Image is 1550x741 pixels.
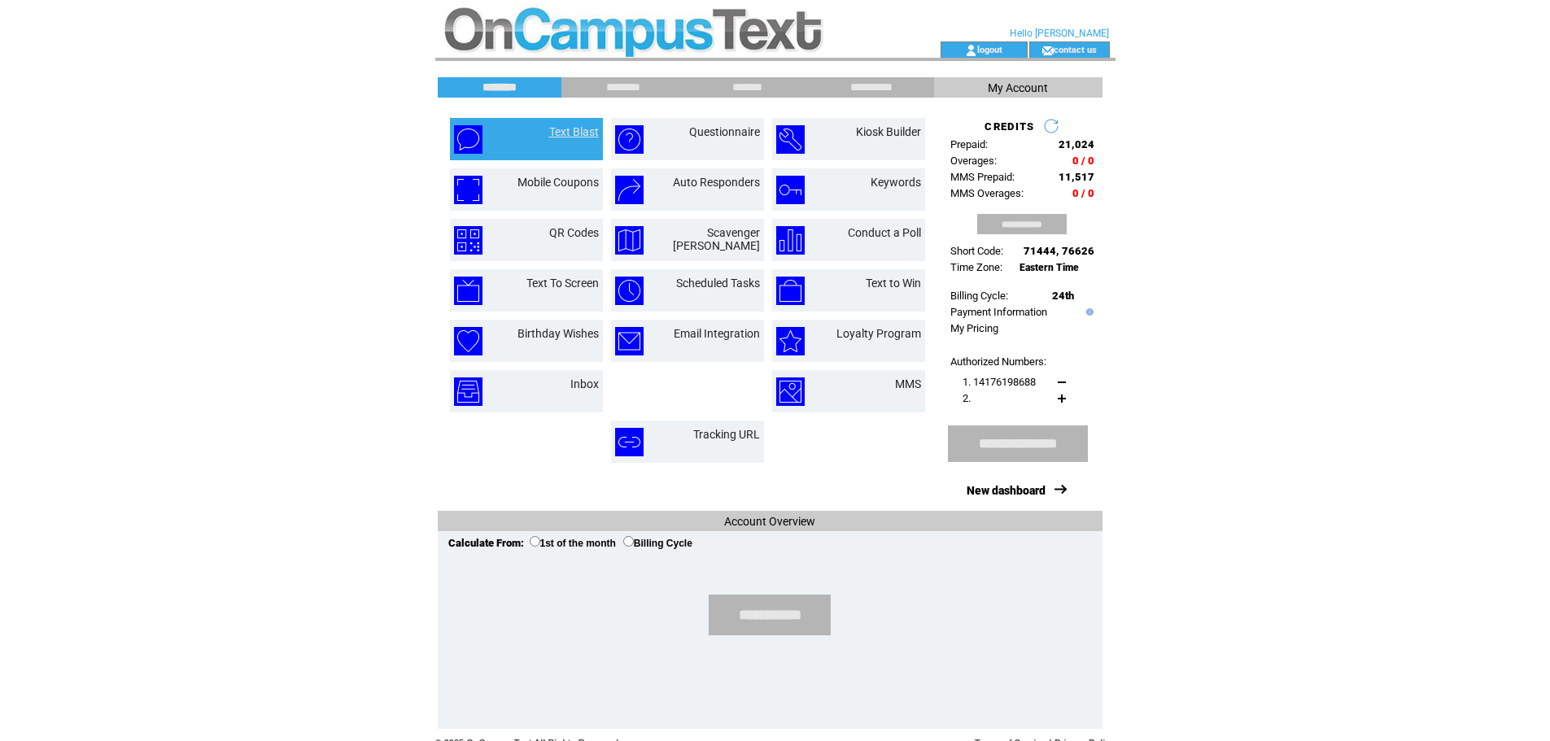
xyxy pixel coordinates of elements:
[454,327,482,355] img: birthday-wishes.png
[615,176,644,204] img: auto-responders.png
[693,428,760,441] a: Tracking URL
[1024,245,1094,257] span: 71444, 76626
[673,176,760,189] a: Auto Responders
[689,125,760,138] a: Questionnaire
[615,277,644,305] img: scheduled-tasks.png
[963,376,1036,388] span: 1. 14176198688
[549,125,599,138] a: Text Blast
[776,377,805,406] img: mms.png
[776,176,805,204] img: keywords.png
[985,120,1034,133] span: CREDITS
[967,484,1046,497] a: New dashboard
[615,226,644,255] img: scavenger-hunt.png
[724,515,815,528] span: Account Overview
[963,392,971,404] span: 2.
[615,327,644,355] img: email-integration.png
[1059,138,1094,150] span: 21,024
[866,277,921,290] a: Text to Win
[454,125,482,154] img: text-blast.png
[1054,44,1097,54] a: contact us
[895,377,921,390] a: MMS
[448,537,524,549] span: Calculate From:
[623,536,634,547] input: Billing Cycle
[1082,308,1094,316] img: help.gif
[1059,171,1094,183] span: 11,517
[530,538,616,549] label: 1st of the month
[1072,187,1094,199] span: 0 / 0
[530,536,540,547] input: 1st of the month
[517,327,599,340] a: Birthday Wishes
[950,322,998,334] a: My Pricing
[965,44,977,57] img: account_icon.gif
[950,306,1047,318] a: Payment Information
[950,155,997,167] span: Overages:
[776,226,805,255] img: conduct-a-poll.png
[950,171,1015,183] span: MMS Prepaid:
[454,176,482,204] img: mobile-coupons.png
[871,176,921,189] a: Keywords
[950,355,1046,368] span: Authorized Numbers:
[950,187,1024,199] span: MMS Overages:
[1041,44,1054,57] img: contact_us_icon.gif
[1072,155,1094,167] span: 0 / 0
[776,125,805,154] img: kiosk-builder.png
[454,377,482,406] img: inbox.png
[977,44,1002,54] a: logout
[676,277,760,290] a: Scheduled Tasks
[623,538,692,549] label: Billing Cycle
[674,327,760,340] a: Email Integration
[988,81,1048,94] span: My Account
[856,125,921,138] a: Kiosk Builder
[950,138,988,150] span: Prepaid:
[950,261,1002,273] span: Time Zone:
[454,226,482,255] img: qr-codes.png
[776,327,805,355] img: loyalty-program.png
[673,226,760,252] a: Scavenger [PERSON_NAME]
[776,277,805,305] img: text-to-win.png
[1052,290,1074,302] span: 24th
[517,176,599,189] a: Mobile Coupons
[549,226,599,239] a: QR Codes
[836,327,921,340] a: Loyalty Program
[950,245,1003,257] span: Short Code:
[454,277,482,305] img: text-to-screen.png
[615,125,644,154] img: questionnaire.png
[848,226,921,239] a: Conduct a Poll
[615,428,644,456] img: tracking-url.png
[570,377,599,390] a: Inbox
[1020,262,1079,273] span: Eastern Time
[950,290,1008,302] span: Billing Cycle:
[1010,28,1109,39] span: Hello [PERSON_NAME]
[526,277,599,290] a: Text To Screen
